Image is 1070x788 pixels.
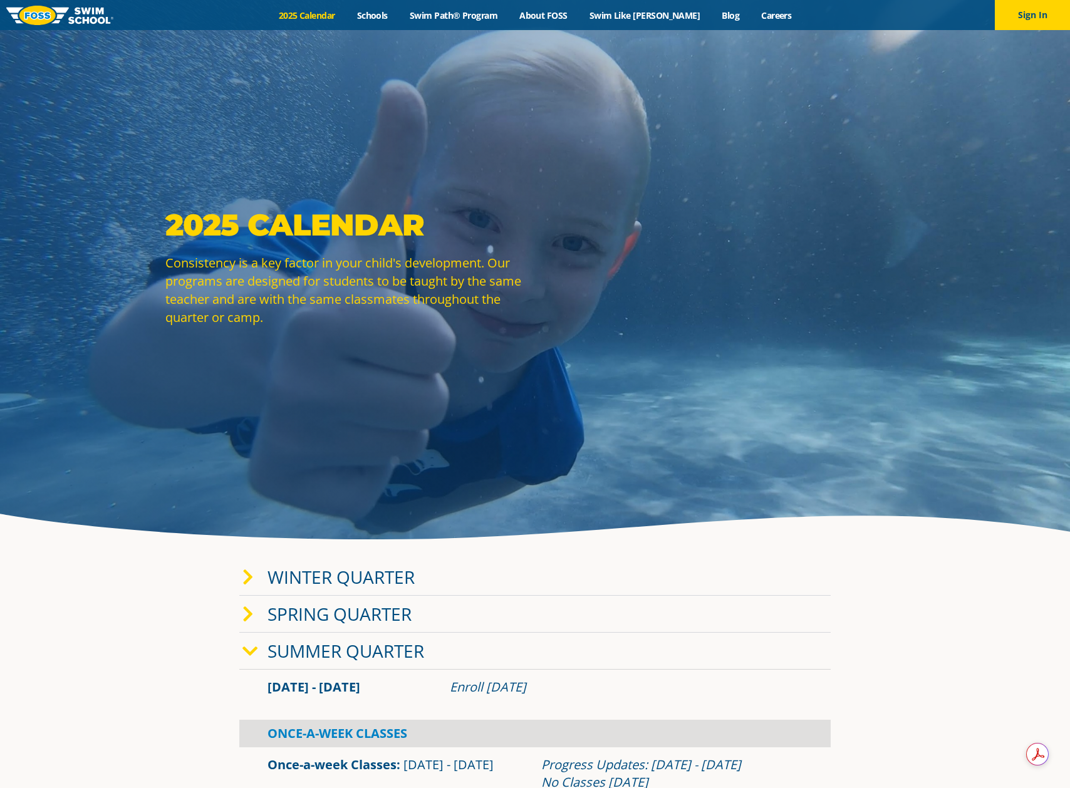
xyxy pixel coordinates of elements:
[239,720,831,747] div: Once-A-Week Classes
[509,9,579,21] a: About FOSS
[578,9,711,21] a: Swim Like [PERSON_NAME]
[398,9,508,21] a: Swim Path® Program
[165,207,424,243] strong: 2025 Calendar
[267,678,360,695] span: [DATE] - [DATE]
[267,565,415,589] a: Winter Quarter
[450,678,802,696] div: Enroll [DATE]
[267,602,412,626] a: Spring Quarter
[6,6,113,25] img: FOSS Swim School Logo
[267,639,424,663] a: Summer Quarter
[403,756,494,773] span: [DATE] - [DATE]
[711,9,751,21] a: Blog
[751,9,802,21] a: Careers
[346,9,398,21] a: Schools
[165,254,529,326] p: Consistency is a key factor in your child's development. Our programs are designed for students t...
[267,9,346,21] a: 2025 Calendar
[267,756,397,773] a: Once-a-week Classes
